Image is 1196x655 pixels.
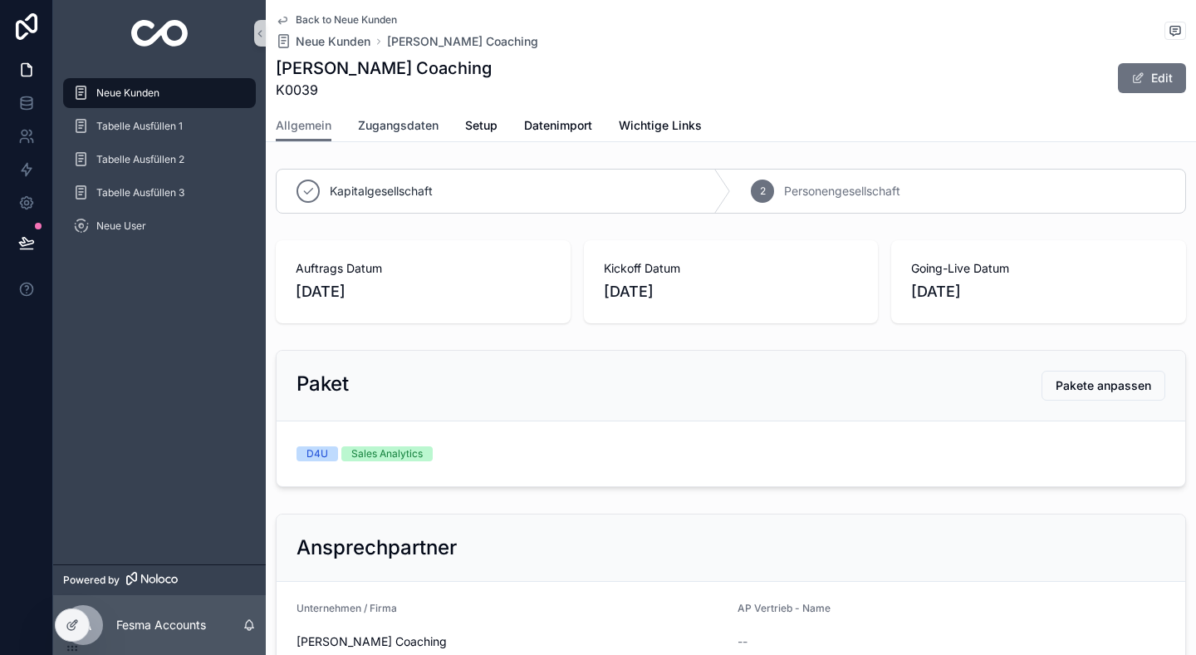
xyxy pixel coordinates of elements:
a: Powered by [53,564,266,595]
span: Allgemein [276,117,331,134]
span: Zugangsdaten [358,117,439,134]
span: Kapitalgesellschaft [330,183,433,199]
div: scrollable content [53,66,266,263]
a: Neue User [63,211,256,241]
span: AP Vertrieb - Name [738,602,831,614]
span: Tabelle Ausfüllen 3 [96,186,184,199]
span: Back to Neue Kunden [296,13,397,27]
span: K0039 [276,80,492,100]
span: Unternehmen / Firma [297,602,397,614]
button: Edit [1118,63,1186,93]
span: Wichtige Links [619,117,702,134]
a: Back to Neue Kunden [276,13,397,27]
button: Pakete anpassen [1042,371,1165,401]
span: [PERSON_NAME] Coaching [297,633,724,650]
span: Auftrags Datum [296,260,551,277]
span: Datenimport [524,117,592,134]
span: Tabelle Ausfüllen 2 [96,153,184,166]
span: Neue User [96,219,146,233]
a: Tabelle Ausfüllen 3 [63,178,256,208]
a: Neue Kunden [63,78,256,108]
span: -- [738,633,747,650]
span: Going-Live Datum [911,260,1166,277]
span: Kickoff Datum [604,260,859,277]
h2: Ansprechpartner [297,534,457,561]
span: Neue Kunden [96,86,159,100]
img: App logo [131,20,189,47]
span: Pakete anpassen [1056,377,1151,394]
span: [DATE] [296,280,551,303]
a: Wichtige Links [619,111,702,144]
span: 2 [760,185,766,198]
a: Tabelle Ausfüllen 1 [63,111,256,141]
a: Setup [465,111,498,144]
a: Tabelle Ausfüllen 2 [63,145,256,175]
span: [DATE] [604,280,859,303]
h2: Paket [297,371,349,397]
a: [PERSON_NAME] Coaching [387,33,538,50]
span: Tabelle Ausfüllen 1 [96,120,183,133]
a: Datenimport [524,111,592,144]
span: Personengesellschaft [784,183,900,199]
p: Fesma Accounts [116,617,206,633]
span: Neue Kunden [296,33,370,50]
a: Zugangsdaten [358,111,439,144]
span: Setup [465,117,498,134]
div: Sales Analytics [351,446,423,461]
a: Allgemein [276,111,331,142]
h1: [PERSON_NAME] Coaching [276,57,492,80]
a: Neue Kunden [276,33,370,50]
div: D4U [306,446,328,461]
span: Powered by [63,574,120,587]
span: [DATE] [911,280,1166,303]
